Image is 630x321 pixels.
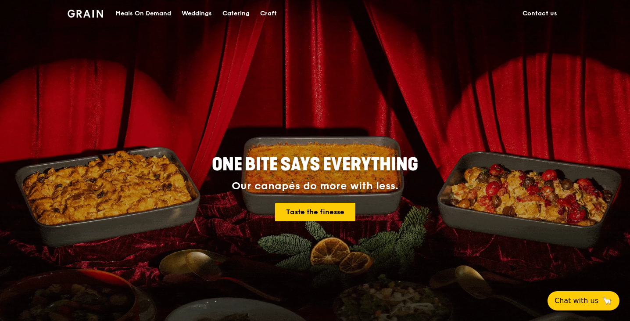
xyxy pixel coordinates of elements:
[176,0,217,27] a: Weddings
[182,0,212,27] div: Weddings
[115,0,171,27] div: Meals On Demand
[212,154,418,175] span: ONE BITE SAYS EVERYTHING
[602,296,612,306] span: 🦙
[222,0,250,27] div: Catering
[157,180,473,192] div: Our canapés do more with less.
[555,296,598,306] span: Chat with us
[548,291,619,310] button: Chat with us🦙
[260,0,277,27] div: Craft
[217,0,255,27] a: Catering
[275,203,355,221] a: Taste the finesse
[255,0,282,27] a: Craft
[68,10,103,18] img: Grain
[517,0,562,27] a: Contact us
